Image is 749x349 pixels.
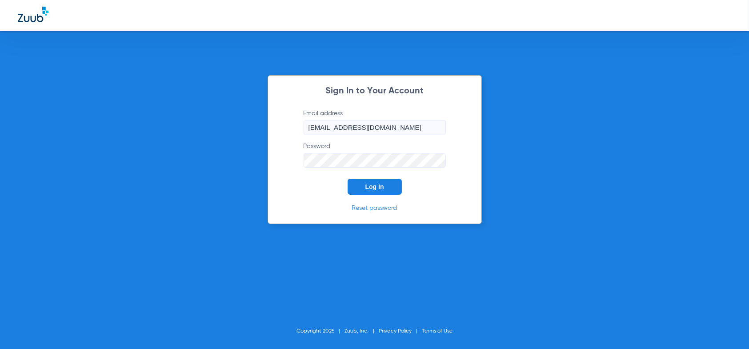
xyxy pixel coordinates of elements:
[379,329,412,334] a: Privacy Policy
[422,329,453,334] a: Terms of Use
[290,87,459,96] h2: Sign In to Your Account
[348,179,402,195] button: Log In
[296,327,344,336] li: Copyright 2025
[304,142,446,168] label: Password
[304,120,446,135] input: Email address
[18,7,48,22] img: Zuub Logo
[304,109,446,135] label: Email address
[304,153,446,168] input: Password
[352,205,397,211] a: Reset password
[365,183,384,190] span: Log In
[344,327,379,336] li: Zuub, Inc.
